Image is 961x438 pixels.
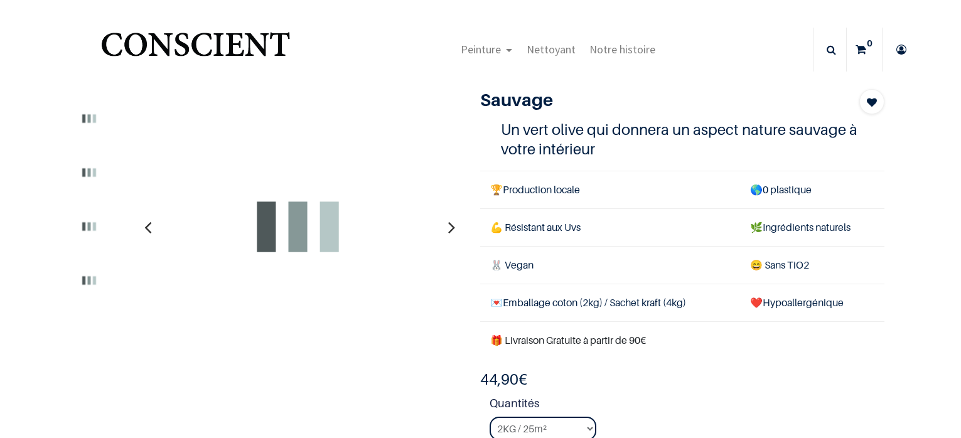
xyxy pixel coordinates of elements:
[461,42,501,56] span: Peinture
[490,259,534,271] span: 🐰 Vegan
[480,370,527,388] b: €
[859,89,884,114] button: Add to wishlist
[490,183,503,196] span: 🏆
[750,259,770,271] span: 😄 S
[740,284,885,322] td: ❤️Hypoallergénique
[740,246,885,284] td: ans TiO2
[66,149,112,196] img: Product image
[480,171,739,208] td: Production locale
[480,284,739,322] td: Emballage coton (2kg) / Sachet kraft (4kg)
[159,89,436,365] img: Product image
[847,28,882,72] a: 0
[501,120,865,159] h4: Un vert olive qui donnera un aspect nature sauvage à votre intérieur
[490,221,581,233] span: 💪 Résistant aux Uvs
[864,37,876,50] sup: 0
[740,171,885,208] td: 0 plastique
[740,208,885,246] td: Ingrédients naturels
[480,89,824,110] h1: Sauvage
[480,370,518,388] span: 44,90
[490,296,503,309] span: 💌
[589,42,655,56] span: Notre histoire
[66,203,112,250] img: Product image
[66,257,112,304] img: Product image
[750,221,763,233] span: 🌿
[99,25,293,75] a: Logo of Conscient
[490,334,646,346] font: 🎁 Livraison Gratuite à partir de 90€
[490,395,884,417] strong: Quantités
[750,183,763,196] span: 🌎
[99,25,293,75] img: Conscient
[527,42,576,56] span: Nettoyant
[867,95,877,110] span: Add to wishlist
[454,28,520,72] a: Peinture
[66,95,112,142] img: Product image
